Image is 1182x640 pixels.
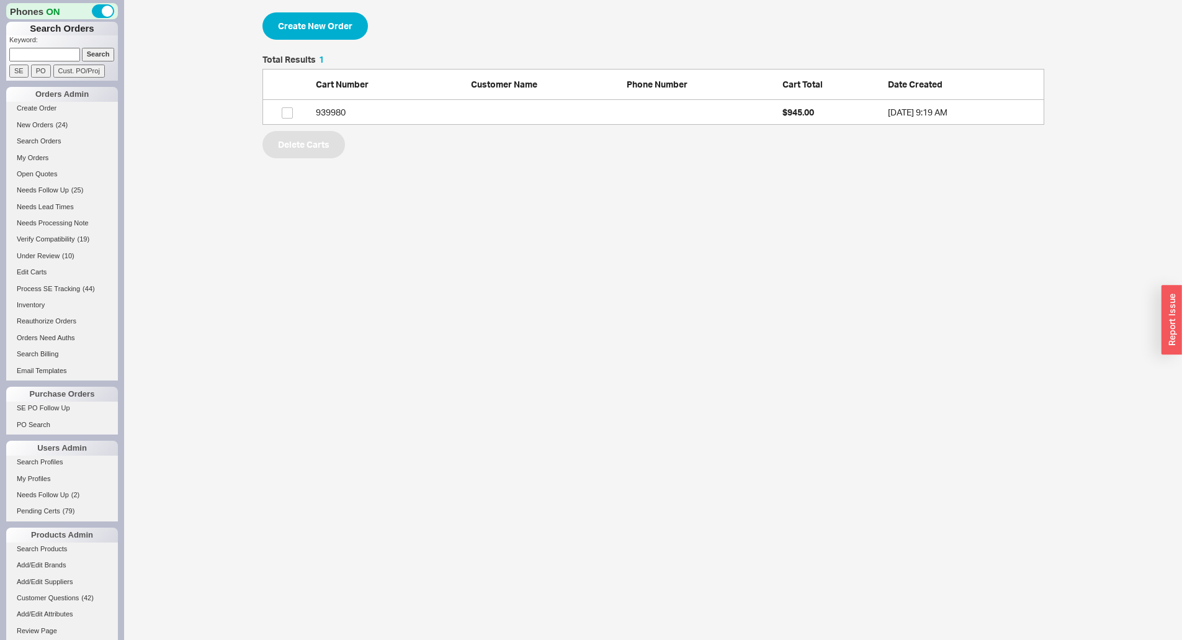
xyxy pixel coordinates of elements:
span: Needs Follow Up [17,186,69,194]
a: Open Quotes [6,168,118,181]
span: ( 42 ) [81,594,94,602]
div: grid [262,100,1044,125]
input: SE [9,65,29,78]
span: Customer Questions [17,594,79,602]
a: Search Products [6,543,118,556]
a: SE PO Follow Up [6,402,118,415]
span: ( 25 ) [71,186,84,194]
a: Needs Processing Note [6,217,118,230]
a: Process SE Tracking(44) [6,282,118,295]
a: Search Profiles [6,456,118,469]
div: Users Admin [6,441,118,456]
a: Under Review(10) [6,250,118,263]
input: Search [82,48,115,61]
a: Search Billing [6,348,118,361]
a: Edit Carts [6,266,118,279]
span: 1 [319,54,324,65]
input: Cust. PO/Proj [53,65,105,78]
span: Cart Total [782,79,823,89]
span: ( 10 ) [62,252,74,259]
span: Cart Number [316,79,369,89]
span: Pending Certs [17,507,60,515]
span: $945.00 [782,107,814,117]
a: Add/Edit Suppliers [6,575,118,588]
a: Inventory [6,299,118,312]
h1: Search Orders [6,22,118,35]
span: Needs Follow Up [17,491,69,498]
span: ( 44 ) [83,285,95,292]
a: My Orders [6,151,118,165]
a: Search Orders [6,135,118,148]
a: 939980 $945.00[DATE] 9:19 AM [262,100,1044,125]
a: PO Search [6,418,118,431]
a: Create Order [6,102,118,115]
a: Customer Questions(42) [6,592,118,605]
span: ON [46,5,60,18]
a: Verify Compatibility(19) [6,233,118,246]
span: Verify Compatibility [17,235,75,243]
a: Needs Follow Up(2) [6,489,118,502]
div: 939980 [316,106,465,119]
button: Delete Carts [262,131,345,158]
span: Needs Processing Note [17,219,89,227]
h5: Total Results [262,55,324,64]
span: New Orders [17,121,53,128]
button: Create New Order [262,12,368,40]
span: Delete Carts [278,137,329,152]
a: My Profiles [6,472,118,485]
div: Products Admin [6,528,118,543]
input: PO [31,65,51,78]
a: Review Page [6,624,118,638]
span: Under Review [17,252,60,259]
span: ( 79 ) [63,507,75,515]
a: Add/Edit Brands [6,559,118,572]
a: Needs Lead Times [6,201,118,214]
div: Orders Admin [6,87,118,102]
p: Keyword: [9,35,118,48]
a: Add/Edit Attributes [6,608,118,621]
a: Email Templates [6,364,118,377]
a: Needs Follow Up(25) [6,184,118,197]
span: Process SE Tracking [17,285,80,292]
div: Phones [6,3,118,19]
span: Phone Number [627,79,687,89]
a: Reauthorize Orders [6,315,118,328]
span: ( 19 ) [78,235,90,243]
span: ( 24 ) [56,121,68,128]
a: Pending Certs(79) [6,505,118,518]
a: New Orders(24) [6,119,118,132]
a: Orders Need Auths [6,331,118,345]
div: 9/15/25 9:19 AM [888,106,1037,119]
span: Customer Name [471,79,537,89]
span: Date Created [888,79,942,89]
div: Purchase Orders [6,387,118,402]
span: ( 2 ) [71,491,79,498]
span: Create New Order [278,19,352,34]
